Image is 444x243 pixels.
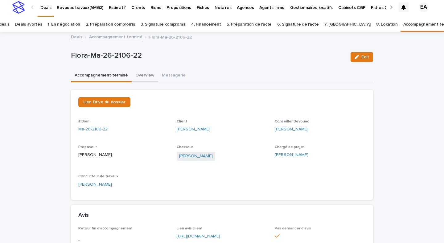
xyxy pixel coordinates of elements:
[227,17,272,32] a: 5. Préparation de l'acte
[177,227,203,230] span: Lien avis client
[78,227,133,230] span: Retour fin d'accompagnement
[71,69,132,82] button: Accompagnement terminé
[78,97,130,107] a: Lien Drive du dossier
[12,1,25,14] img: stacker-logo-s-only.png
[177,126,210,133] a: [PERSON_NAME]
[71,33,82,40] a: Deals
[177,120,187,123] span: Client
[376,17,398,32] a: 8. Location
[71,51,346,60] p: Fiora-Ma-26-2106-22
[149,33,192,40] p: Fiora-Ma-26-2106-22
[78,175,118,178] span: Conducteur de travaux
[177,145,193,149] span: Chasseur
[78,145,97,149] span: Proposeur
[179,153,213,159] a: [PERSON_NAME]
[277,17,319,32] a: 6. Signature de l'acte
[419,2,429,12] div: EA
[275,126,308,133] a: [PERSON_NAME]
[351,52,373,62] button: Edit
[47,17,80,32] a: 1. En négociation
[275,152,308,158] a: [PERSON_NAME]
[177,234,220,238] a: [URL][DOMAIN_NAME]
[15,17,42,32] a: Deals avortés
[275,120,309,123] span: Conseiller Bevouac
[78,181,112,188] a: [PERSON_NAME]
[275,227,311,230] span: Pas demander d'avis
[132,69,158,82] button: Overview
[158,69,189,82] button: Messagerie
[89,33,142,40] a: Accompagnement terminé
[86,17,135,32] a: 2. Préparation compromis
[191,17,221,32] a: 4. Financement
[83,100,125,104] span: Lien Drive du dossier
[78,152,169,158] p: [PERSON_NAME]
[78,120,89,123] span: # Bien
[78,212,89,219] h2: Avis
[141,17,186,32] a: 3. Signature compromis
[78,126,108,133] a: Ma-26-2106-22
[361,55,369,59] span: Edit
[275,145,305,149] span: Chargé de projet
[324,17,371,32] a: 7. [GEOGRAPHIC_DATA]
